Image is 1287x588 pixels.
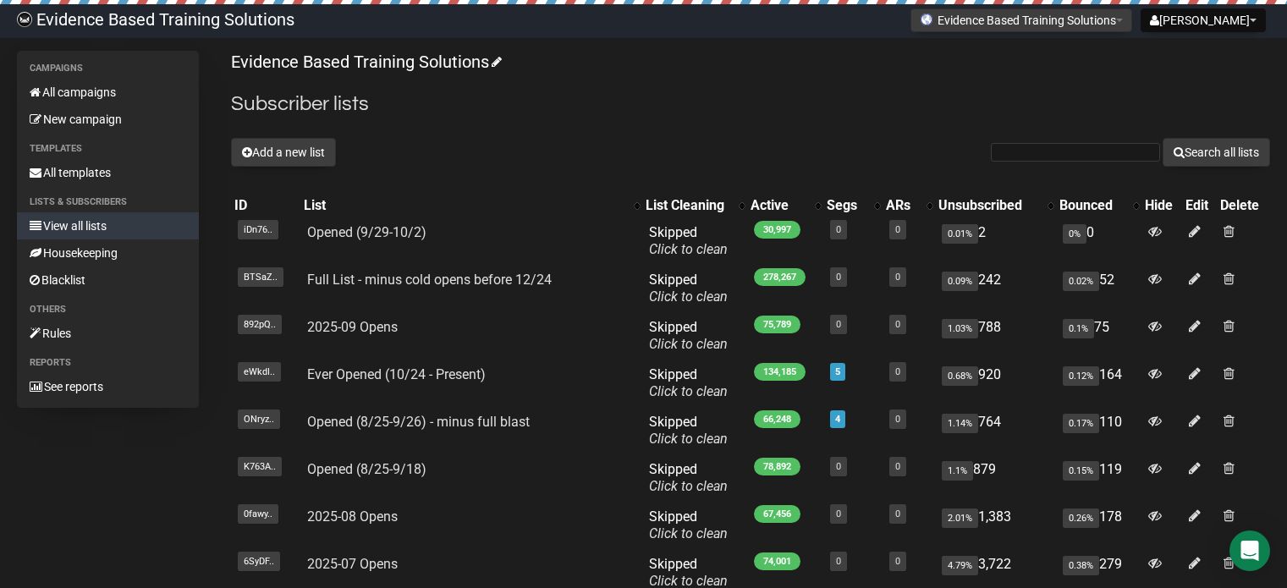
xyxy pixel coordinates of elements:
[238,220,278,239] span: iDn76..
[747,194,823,217] th: Active: No sort applied, activate to apply an ascending sort
[304,197,625,214] div: List
[754,505,800,523] span: 67,456
[649,336,728,352] a: Click to clean
[883,194,935,217] th: ARs: No sort applied, activate to apply an ascending sort
[649,224,728,257] span: Skipped
[942,224,978,244] span: 0.01%
[231,138,336,167] button: Add a new list
[307,461,426,477] a: Opened (8/25-9/18)
[17,106,199,133] a: New campaign
[649,366,728,399] span: Skipped
[1063,461,1099,481] span: 0.15%
[17,12,32,27] img: 6a635aadd5b086599a41eda90e0773ac
[17,212,199,239] a: View all lists
[935,502,1056,549] td: 1,383
[1220,197,1267,214] div: Delete
[835,366,840,377] a: 5
[1063,508,1099,528] span: 0.26%
[307,556,398,572] a: 2025-07 Opens
[649,319,728,352] span: Skipped
[1059,197,1125,214] div: Bounced
[823,194,883,217] th: Segs: No sort applied, activate to apply an ascending sort
[17,299,199,320] li: Others
[1056,312,1141,360] td: 75
[935,194,1056,217] th: Unsubscribed: No sort applied, activate to apply an ascending sort
[1063,366,1099,386] span: 0.12%
[754,458,800,475] span: 78,892
[895,272,900,283] a: 0
[307,224,426,240] a: Opened (9/29-10/2)
[1182,194,1217,217] th: Edit: No sort applied, sorting is disabled
[234,197,297,214] div: ID
[17,320,199,347] a: Rules
[827,197,866,214] div: Segs
[1056,454,1141,502] td: 119
[935,265,1056,312] td: 242
[238,504,278,524] span: 0fawy..
[17,192,199,212] li: Lists & subscribers
[17,267,199,294] a: Blacklist
[895,508,900,519] a: 0
[231,194,300,217] th: ID: No sort applied, sorting is disabled
[935,360,1056,407] td: 920
[238,409,280,429] span: ONryz..
[754,268,806,286] span: 278,267
[895,319,900,330] a: 0
[942,508,978,528] span: 2.01%
[895,556,900,567] a: 0
[307,366,486,382] a: Ever Opened (10/24 - Present)
[1056,194,1141,217] th: Bounced: No sort applied, activate to apply an ascending sort
[300,194,642,217] th: List: No sort applied, activate to apply an ascending sort
[1141,8,1266,32] button: [PERSON_NAME]
[942,366,978,386] span: 0.68%
[238,362,281,382] span: eWkdI..
[935,454,1056,502] td: 879
[942,272,978,291] span: 0.09%
[895,414,900,425] a: 0
[231,52,499,72] a: Evidence Based Training Solutions
[649,241,728,257] a: Click to clean
[754,552,800,570] span: 74,001
[1063,272,1099,291] span: 0.02%
[895,366,900,377] a: 0
[935,312,1056,360] td: 788
[649,289,728,305] a: Click to clean
[17,58,199,79] li: Campaigns
[649,525,728,541] a: Click to clean
[836,224,841,235] a: 0
[1141,194,1182,217] th: Hide: No sort applied, sorting is disabled
[1229,530,1270,571] div: Open Intercom Messenger
[307,319,398,335] a: 2025-09 Opens
[17,239,199,267] a: Housekeeping
[886,197,918,214] div: ARs
[895,461,900,472] a: 0
[895,224,900,235] a: 0
[942,319,978,338] span: 1.03%
[935,217,1056,265] td: 2
[836,556,841,567] a: 0
[836,272,841,283] a: 0
[836,508,841,519] a: 0
[754,221,800,239] span: 30,997
[1056,217,1141,265] td: 0
[307,272,552,288] a: Full List - minus cold opens before 12/24
[942,461,973,481] span: 1.1%
[649,508,728,541] span: Skipped
[649,272,728,305] span: Skipped
[1056,502,1141,549] td: 178
[1145,197,1179,214] div: Hide
[649,461,728,494] span: Skipped
[1063,224,1086,244] span: 0%
[910,8,1132,32] button: Evidence Based Training Solutions
[649,383,728,399] a: Click to clean
[836,461,841,472] a: 0
[238,267,283,287] span: BTSaZ..
[751,197,806,214] div: Active
[17,79,199,106] a: All campaigns
[754,363,806,381] span: 134,185
[938,197,1039,214] div: Unsubscribed
[935,407,1056,454] td: 764
[1063,319,1094,338] span: 0.1%
[642,194,747,217] th: List Cleaning: No sort applied, activate to apply an ascending sort
[942,414,978,433] span: 1.14%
